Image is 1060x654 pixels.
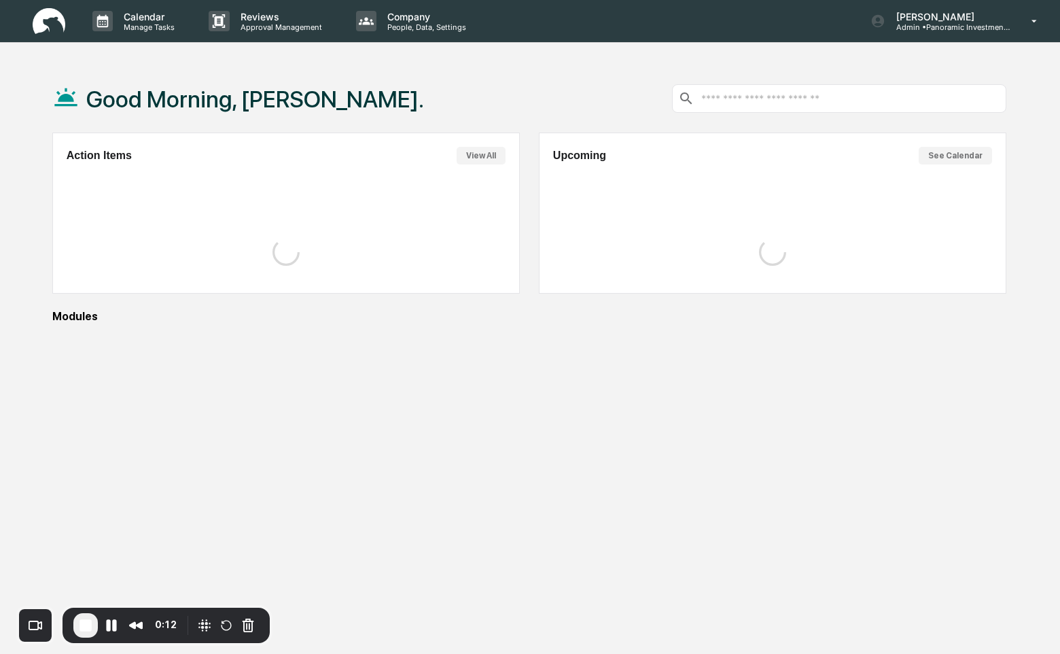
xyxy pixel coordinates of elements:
[919,147,992,165] button: See Calendar
[230,11,329,22] p: Reviews
[376,11,473,22] p: Company
[885,11,1012,22] p: [PERSON_NAME]
[457,147,506,165] button: View All
[553,150,606,162] h2: Upcoming
[86,86,424,113] h1: Good Morning, [PERSON_NAME].
[33,8,65,35] img: logo
[52,310,1006,323] div: Modules
[376,22,473,32] p: People, Data, Settings
[230,22,329,32] p: Approval Management
[113,11,181,22] p: Calendar
[67,150,132,162] h2: Action Items
[113,22,181,32] p: Manage Tasks
[885,22,1012,32] p: Admin • Panoramic Investment Advisors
